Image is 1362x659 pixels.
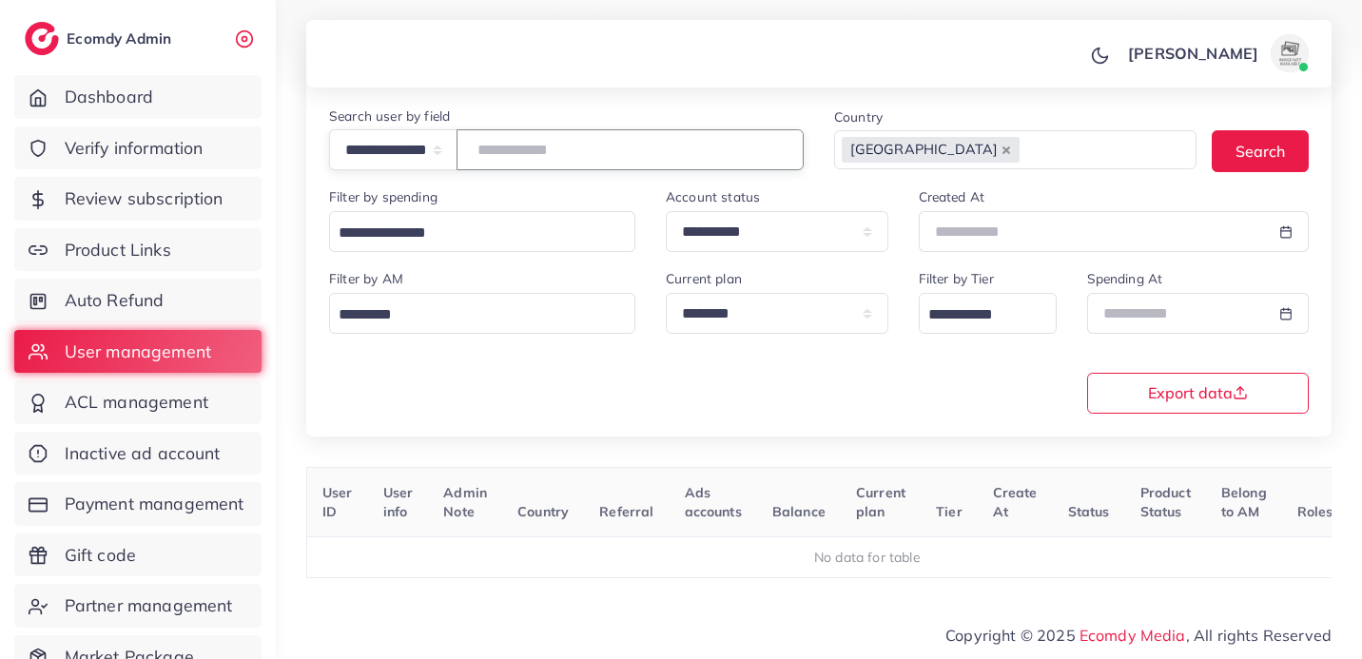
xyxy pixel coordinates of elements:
[1087,373,1310,414] button: Export data
[65,136,204,161] span: Verify information
[919,293,1057,334] div: Search for option
[842,137,1020,164] span: [GEOGRAPHIC_DATA]
[14,432,262,475] a: Inactive ad account
[14,330,262,374] a: User management
[332,219,611,248] input: Search for option
[1021,136,1172,165] input: Search for option
[1271,34,1309,72] img: avatar
[1297,503,1333,520] span: Roles
[14,177,262,221] a: Review subscription
[599,503,653,520] span: Referral
[65,390,208,415] span: ACL management
[14,126,262,170] a: Verify information
[856,484,905,520] span: Current plan
[945,624,1332,647] span: Copyright © 2025
[1140,484,1191,520] span: Product Status
[666,269,742,288] label: Current plan
[329,187,438,206] label: Filter by spending
[332,300,611,330] input: Search for option
[65,339,211,364] span: User management
[14,75,262,119] a: Dashboard
[834,107,883,126] label: Country
[67,29,176,48] h2: Ecomdy Admin
[936,503,963,520] span: Tier
[65,186,224,211] span: Review subscription
[1128,42,1258,65] p: [PERSON_NAME]
[685,484,742,520] span: Ads accounts
[1118,34,1316,72] a: [PERSON_NAME]avatar
[14,482,262,526] a: Payment management
[919,187,985,206] label: Created At
[1002,145,1011,155] button: Deselect Algeria
[919,269,994,288] label: Filter by Tier
[65,288,165,313] span: Auto Refund
[329,269,403,288] label: Filter by AM
[14,584,262,628] a: Partner management
[14,279,262,322] a: Auto Refund
[65,593,233,618] span: Partner management
[65,441,221,466] span: Inactive ad account
[1212,130,1309,171] button: Search
[666,187,760,206] label: Account status
[993,484,1038,520] span: Create At
[1080,626,1186,645] a: Ecomdy Media
[65,238,171,262] span: Product Links
[25,22,59,55] img: logo
[322,484,353,520] span: User ID
[1068,503,1110,520] span: Status
[65,543,136,568] span: Gift code
[65,85,153,109] span: Dashboard
[1186,624,1332,647] span: , All rights Reserved
[329,211,635,252] div: Search for option
[517,503,569,520] span: Country
[443,484,487,520] span: Admin Note
[65,492,244,516] span: Payment management
[329,107,450,126] label: Search user by field
[14,380,262,424] a: ACL management
[14,228,262,272] a: Product Links
[383,484,414,520] span: User info
[772,503,826,520] span: Balance
[1087,269,1163,288] label: Spending At
[329,293,635,334] div: Search for option
[834,130,1197,169] div: Search for option
[25,22,176,55] a: logoEcomdy Admin
[922,300,1032,330] input: Search for option
[1221,484,1267,520] span: Belong to AM
[1148,385,1248,400] span: Export data
[14,533,262,577] a: Gift code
